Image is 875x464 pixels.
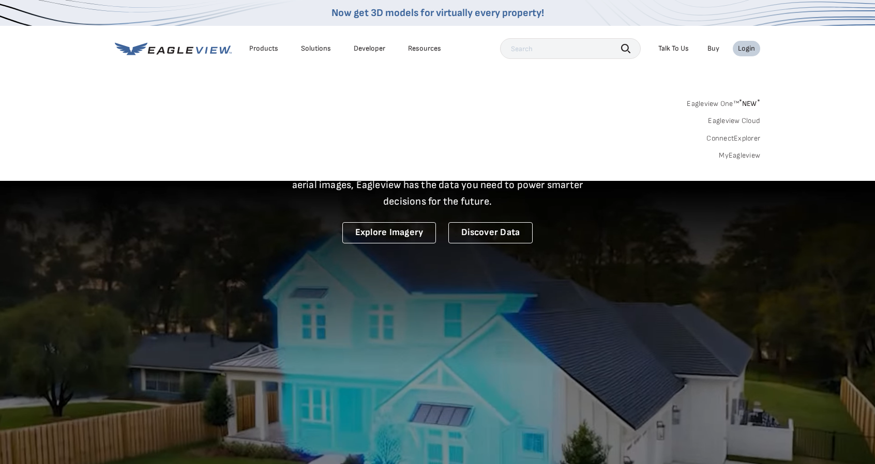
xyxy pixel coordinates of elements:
p: A new era starts here. Built on more than 3.5 billion high-resolution aerial images, Eagleview ha... [279,160,596,210]
div: Login [738,44,755,53]
div: Talk To Us [658,44,689,53]
a: ConnectExplorer [706,134,760,143]
div: Products [249,44,278,53]
a: Eagleview Cloud [708,116,760,126]
div: Resources [408,44,441,53]
a: Now get 3D models for virtually every property! [331,7,544,19]
a: MyEagleview [719,151,760,160]
a: Developer [354,44,385,53]
span: NEW [739,99,760,108]
a: Buy [707,44,719,53]
a: Discover Data [448,222,533,243]
a: Explore Imagery [342,222,436,243]
input: Search [500,38,641,59]
div: Solutions [301,44,331,53]
a: Eagleview One™*NEW* [687,96,760,108]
